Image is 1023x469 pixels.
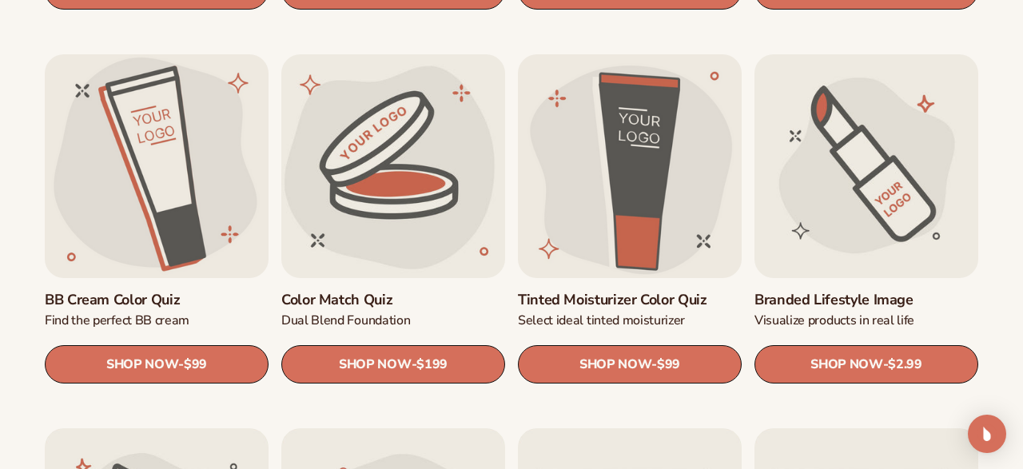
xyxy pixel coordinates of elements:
a: SHOP NOW- $99 [45,345,269,384]
span: SHOP NOW [106,357,178,372]
span: $2.99 [888,357,921,372]
span: SHOP NOW [579,357,651,372]
span: SHOP NOW [339,357,411,372]
a: Branded Lifestyle Image [754,291,978,309]
div: Open Intercom Messenger [968,415,1006,453]
a: BB Cream Color Quiz [45,291,269,309]
span: $99 [184,357,207,372]
a: SHOP NOW- $99 [518,345,742,384]
a: Tinted Moisturizer Color Quiz [518,291,742,309]
a: Color Match Quiz [281,291,505,309]
span: $99 [657,357,680,372]
span: SHOP NOW [810,357,882,372]
a: SHOP NOW- $199 [281,345,505,384]
a: SHOP NOW- $2.99 [754,345,978,384]
span: $199 [416,357,448,372]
